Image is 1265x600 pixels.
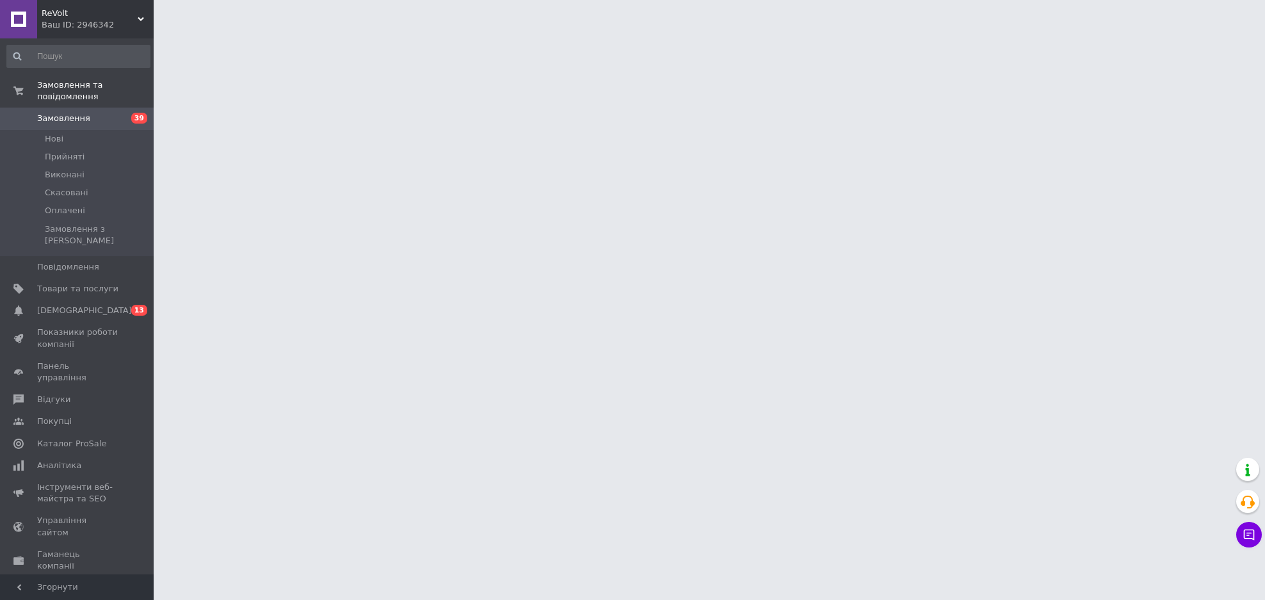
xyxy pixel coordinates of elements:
span: 39 [131,113,147,124]
span: Нові [45,133,63,145]
span: Замовлення [37,113,90,124]
span: Виконані [45,169,85,181]
span: Оплачені [45,205,85,216]
span: Показники роботи компанії [37,327,118,350]
span: Замовлення та повідомлення [37,79,154,102]
span: Повідомлення [37,261,99,273]
input: Пошук [6,45,150,68]
span: Товари та послуги [37,283,118,295]
span: Інструменти веб-майстра та SEO [37,482,118,505]
span: Панель управління [37,361,118,384]
span: Замовлення з [PERSON_NAME] [45,223,149,247]
span: Каталог ProSale [37,438,106,450]
button: Чат з покупцем [1236,522,1262,547]
span: Скасовані [45,187,88,199]
span: Покупці [37,416,72,427]
span: ReVolt [42,8,138,19]
span: [DEMOGRAPHIC_DATA] [37,305,132,316]
span: Гаманець компанії [37,549,118,572]
span: Управління сайтом [37,515,118,538]
span: Відгуки [37,394,70,405]
span: 13 [131,305,147,316]
span: Прийняті [45,151,85,163]
span: Аналітика [37,460,81,471]
div: Ваш ID: 2946342 [42,19,154,31]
